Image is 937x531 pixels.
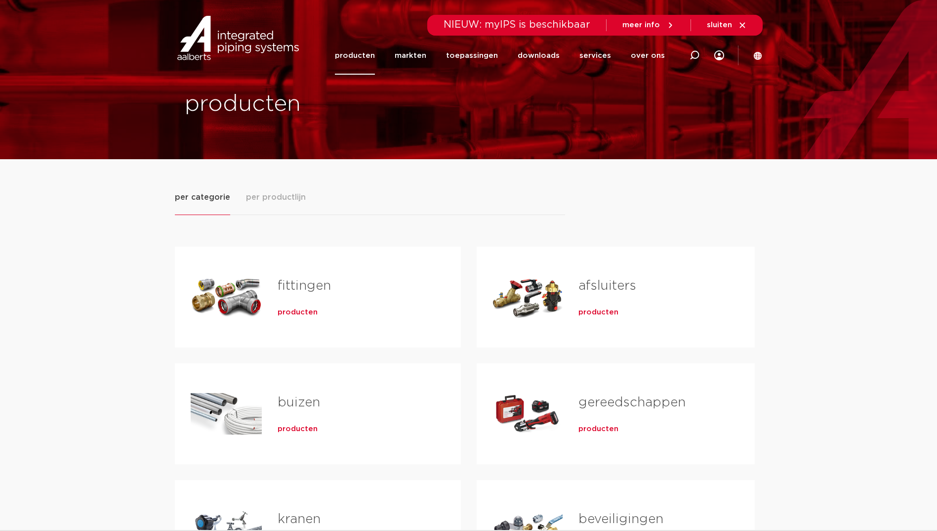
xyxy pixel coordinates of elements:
a: producten [278,308,318,317]
h1: producten [185,88,464,120]
a: sluiten [707,21,747,30]
a: buizen [278,396,320,409]
a: toepassingen [446,37,498,75]
a: meer info [622,21,675,30]
a: producten [578,424,618,434]
span: sluiten [707,21,732,29]
span: NIEUW: myIPS is beschikbaar [444,20,590,30]
a: afsluiters [578,279,636,292]
span: per productlijn [246,191,306,203]
nav: Menu [335,37,665,75]
a: producten [578,308,618,317]
a: beveiligingen [578,513,663,526]
a: services [579,37,611,75]
a: fittingen [278,279,331,292]
a: over ons [631,37,665,75]
a: gereedschappen [578,396,686,409]
a: producten [335,37,375,75]
a: downloads [518,37,560,75]
span: per categorie [175,191,230,203]
a: producten [278,424,318,434]
span: meer info [622,21,660,29]
a: kranen [278,513,321,526]
a: markten [395,37,426,75]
